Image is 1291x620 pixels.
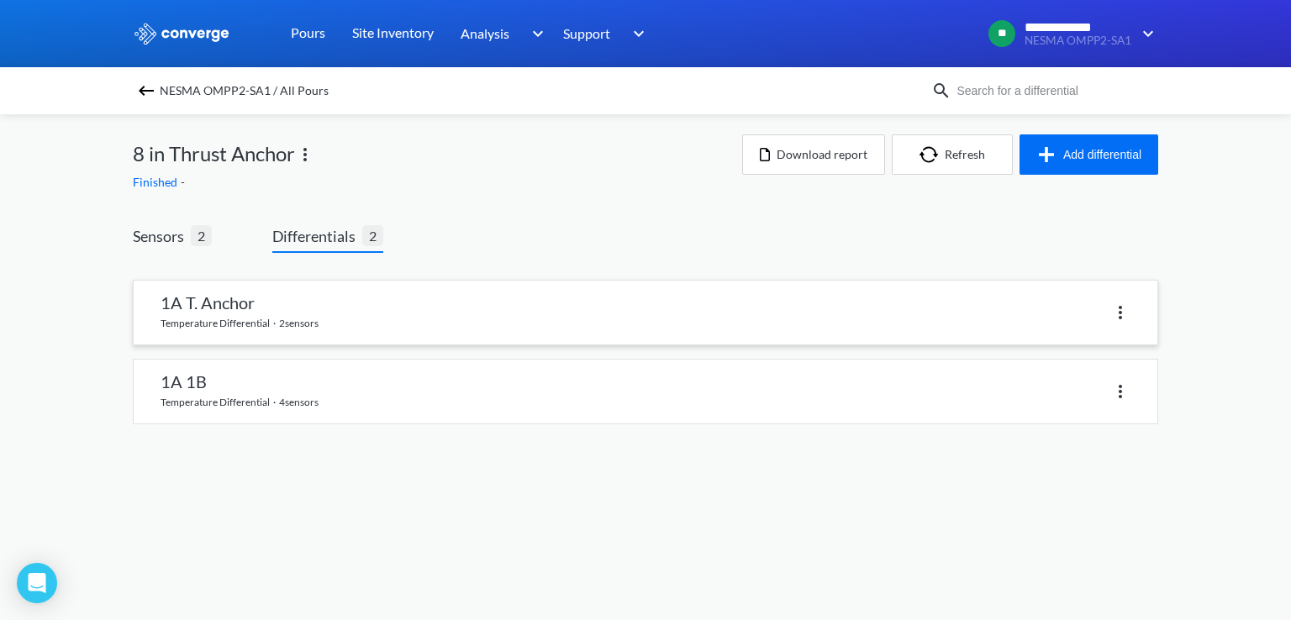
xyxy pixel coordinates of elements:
[17,563,57,603] div: Open Intercom Messenger
[136,81,156,101] img: backspace.svg
[622,24,649,44] img: downArrow.svg
[563,23,610,44] span: Support
[133,224,191,248] span: Sensors
[931,81,951,101] img: icon-search.svg
[160,79,329,102] span: NESMA OMPP2-SA1 / All Pours
[1025,34,1131,47] span: NESMA OMPP2-SA1
[133,175,181,189] span: Finished
[1110,302,1130,323] img: more.svg
[272,224,362,248] span: Differentials
[742,134,885,175] button: Download report
[133,138,295,170] span: 8 in Thrust Anchor
[920,146,945,163] img: icon-refresh.svg
[133,23,230,45] img: logo_ewhite.svg
[1110,381,1130,402] img: more.svg
[951,81,1155,100] input: Search for a differential
[1036,144,1063,165] img: icon-plus.svg
[521,24,548,44] img: downArrow.svg
[191,225,212,246] span: 2
[461,23,509,44] span: Analysis
[892,134,1013,175] button: Refresh
[1131,24,1158,44] img: downArrow.svg
[362,225,383,246] span: 2
[760,148,770,161] img: icon-file.svg
[295,144,315,165] img: more.svg
[1020,134,1158,175] button: Add differential
[181,175,188,189] span: -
